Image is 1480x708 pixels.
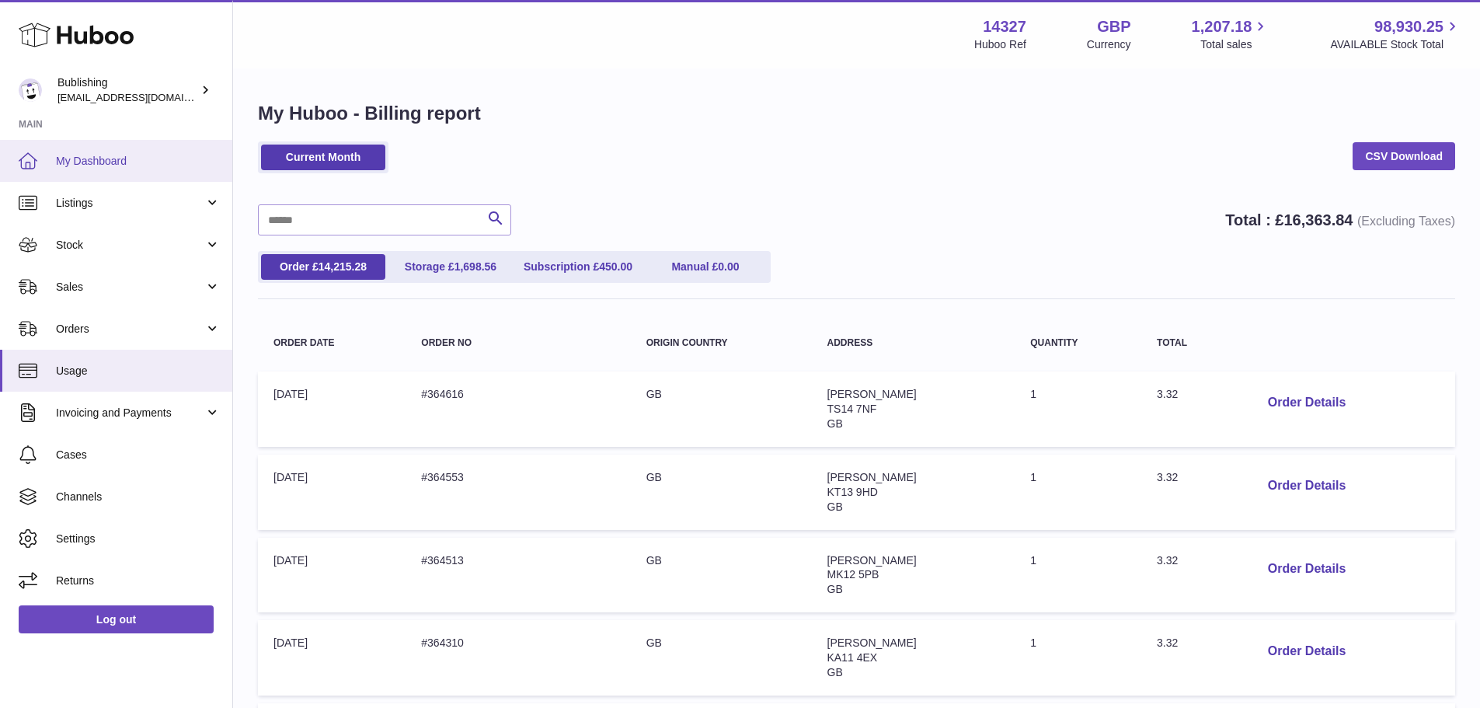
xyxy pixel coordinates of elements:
span: KA11 4EX [827,651,878,664]
span: MK12 5PB [827,568,879,581]
img: internalAdmin-14327@internal.huboo.com [19,78,42,102]
th: Address [812,323,1015,364]
button: Order Details [1255,387,1358,419]
span: Sales [56,280,204,295]
td: 1 [1015,620,1141,696]
td: 1 [1015,538,1141,613]
a: Log out [19,605,214,633]
strong: 14327 [983,16,1026,37]
span: Total sales [1200,37,1269,52]
span: Orders [56,322,204,337]
a: 1,207.18 Total sales [1192,16,1270,52]
button: Order Details [1255,636,1358,668]
span: Stock [56,238,204,253]
td: #364553 [406,455,630,530]
span: [PERSON_NAME] [827,388,917,400]
span: 1,207.18 [1192,16,1252,37]
td: GB [631,620,812,696]
a: CSV Download [1353,142,1455,170]
span: 14,215.28 [319,260,367,273]
span: My Dashboard [56,154,221,169]
td: [DATE] [258,371,406,447]
span: Listings [56,196,204,211]
th: Order no [406,323,630,364]
span: AVAILABLE Stock Total [1330,37,1461,52]
span: 3.32 [1157,388,1178,400]
span: Invoicing and Payments [56,406,204,420]
span: TS14 7NF [827,403,877,415]
td: GB [631,455,812,530]
span: 98,930.25 [1374,16,1443,37]
td: #364310 [406,620,630,696]
span: Cases [56,448,221,462]
span: 16,363.84 [1283,211,1353,228]
span: GB [827,583,843,595]
span: KT13 9HD [827,486,878,498]
span: GB [827,500,843,513]
span: GB [827,666,843,678]
a: Current Month [261,145,385,170]
span: Settings [56,532,221,546]
span: 450.00 [599,260,632,273]
td: 1 [1015,455,1141,530]
span: (Excluding Taxes) [1357,214,1455,228]
td: GB [631,371,812,447]
span: 3.32 [1157,637,1178,649]
td: 1 [1015,371,1141,447]
a: Order £14,215.28 [261,254,385,280]
span: [EMAIL_ADDRESS][DOMAIN_NAME] [57,91,228,103]
span: Usage [56,364,221,378]
th: Total [1141,323,1240,364]
span: 3.32 [1157,471,1178,483]
a: Manual £0.00 [643,254,768,280]
span: 0.00 [718,260,739,273]
td: #364513 [406,538,630,613]
td: GB [631,538,812,613]
h1: My Huboo - Billing report [258,101,1455,126]
div: Currency [1087,37,1131,52]
span: 3.32 [1157,554,1178,567]
td: #364616 [406,371,630,447]
div: Huboo Ref [974,37,1026,52]
td: [DATE] [258,538,406,613]
th: Origin Country [631,323,812,364]
td: [DATE] [258,620,406,696]
span: GB [827,417,843,430]
span: 1,698.56 [454,260,497,273]
td: [DATE] [258,455,406,530]
a: Subscription £450.00 [516,254,640,280]
span: [PERSON_NAME] [827,637,917,649]
button: Order Details [1255,470,1358,502]
span: Channels [56,490,221,504]
div: Bublishing [57,75,197,105]
th: Quantity [1015,323,1141,364]
span: [PERSON_NAME] [827,554,917,567]
span: [PERSON_NAME] [827,471,917,483]
a: 98,930.25 AVAILABLE Stock Total [1330,16,1461,52]
button: Order Details [1255,553,1358,585]
span: Returns [56,574,221,588]
strong: GBP [1097,16,1130,37]
strong: Total : £ [1225,211,1455,228]
a: Storage £1,698.56 [388,254,513,280]
th: Order Date [258,323,406,364]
